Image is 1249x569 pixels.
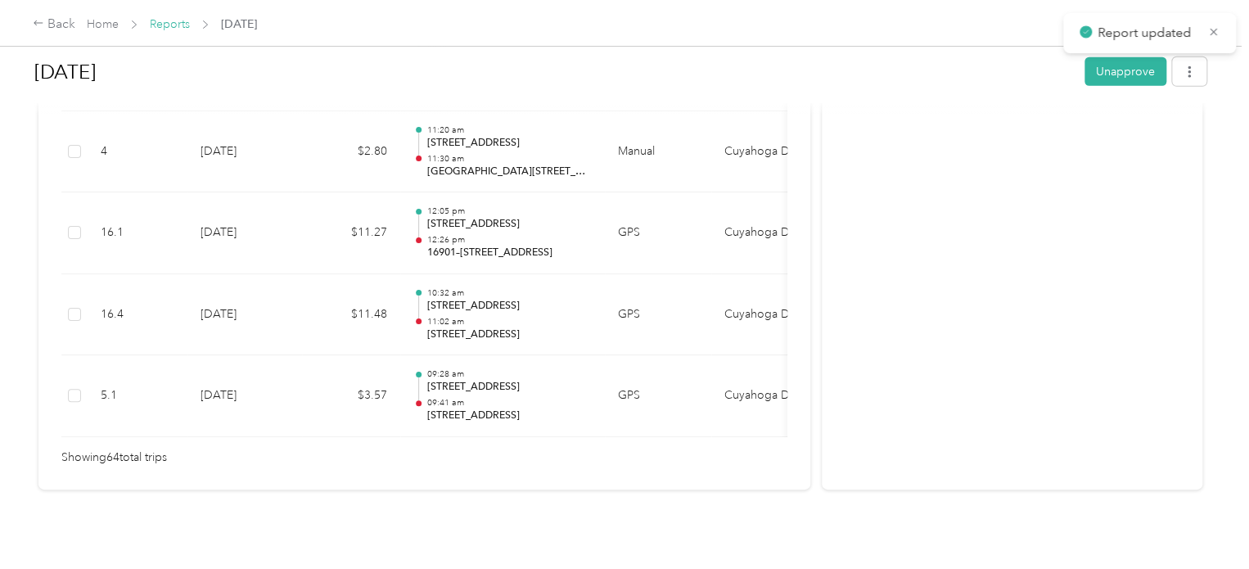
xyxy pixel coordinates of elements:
[426,165,592,179] p: [GEOGRAPHIC_DATA][STREET_ADDRESS][GEOGRAPHIC_DATA]
[605,355,711,437] td: GPS
[1157,477,1249,569] iframe: Everlance-gr Chat Button Frame
[605,192,711,274] td: GPS
[426,136,592,151] p: [STREET_ADDRESS]
[187,274,302,356] td: [DATE]
[187,355,302,437] td: [DATE]
[88,111,187,193] td: 4
[150,17,190,31] a: Reports
[87,17,119,31] a: Home
[221,16,257,33] span: [DATE]
[88,355,187,437] td: 5.1
[1084,57,1166,86] button: Unapprove
[426,368,592,380] p: 09:28 am
[426,409,592,423] p: [STREET_ADDRESS]
[302,355,400,437] td: $3.57
[605,111,711,193] td: Manual
[88,192,187,274] td: 16.1
[33,15,75,34] div: Back
[426,397,592,409] p: 09:41 am
[605,274,711,356] td: GPS
[302,111,400,193] td: $2.80
[711,192,834,274] td: Cuyahoga DD
[426,316,592,327] p: 11:02 am
[187,111,302,193] td: [DATE]
[61,449,167,467] span: Showing 64 total trips
[34,52,1073,92] h1: Jul 2025
[711,355,834,437] td: Cuyahoga DD
[426,287,592,299] p: 10:32 am
[302,274,400,356] td: $11.48
[426,299,592,314] p: [STREET_ADDRESS]
[426,153,592,165] p: 11:30 am
[88,274,187,356] td: 16.4
[426,124,592,136] p: 11:20 am
[426,217,592,232] p: [STREET_ADDRESS]
[302,192,400,274] td: $11.27
[426,327,592,342] p: [STREET_ADDRESS]
[711,274,834,356] td: Cuyahoga DD
[187,192,302,274] td: [DATE]
[426,234,592,246] p: 12:26 pm
[1098,23,1196,43] p: Report updated
[426,380,592,395] p: [STREET_ADDRESS]
[711,111,834,193] td: Cuyahoga DD
[426,205,592,217] p: 12:05 pm
[426,246,592,260] p: 16901–[STREET_ADDRESS]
